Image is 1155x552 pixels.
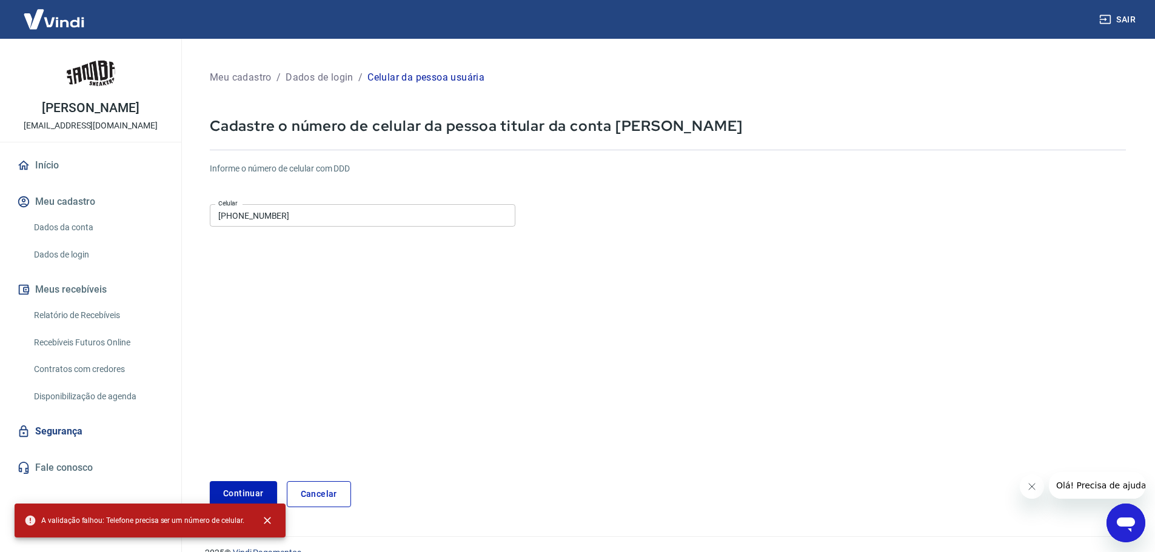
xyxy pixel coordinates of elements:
[287,481,351,507] a: Cancelar
[1020,474,1044,499] iframe: Fechar mensagem
[29,215,167,240] a: Dados da conta
[42,102,139,115] p: [PERSON_NAME]
[24,119,158,132] p: [EMAIL_ADDRESS][DOMAIN_NAME]
[29,330,167,355] a: Recebíveis Futuros Online
[358,70,363,85] p: /
[1106,504,1145,542] iframe: Botão para abrir a janela de mensagens
[7,8,102,18] span: Olá! Precisa de ajuda?
[29,303,167,328] a: Relatório de Recebíveis
[15,152,167,179] a: Início
[1097,8,1140,31] button: Sair
[67,48,115,97] img: 4238d56a-3b49-44a1-a93b-b89085109ff9.jpeg
[29,384,167,409] a: Disponibilização de agenda
[15,276,167,303] button: Meus recebíveis
[1049,472,1145,499] iframe: Mensagem da empresa
[286,70,353,85] p: Dados de login
[15,188,167,215] button: Meu cadastro
[15,1,93,38] img: Vindi
[29,242,167,267] a: Dados de login
[367,70,484,85] p: Celular da pessoa usuária
[210,116,1126,135] p: Cadastre o número de celular da pessoa titular da conta [PERSON_NAME]
[210,70,272,85] p: Meu cadastro
[15,454,167,481] a: Fale conosco
[15,418,167,445] a: Segurança
[254,507,281,534] button: close
[24,514,244,527] span: A validação falhou: Telefone precisa ser um número de celular.
[210,162,1126,175] h6: Informe o número de celular com DDD
[210,481,277,506] button: Continuar
[276,70,281,85] p: /
[29,357,167,382] a: Contratos com credores
[218,199,238,208] label: Celular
